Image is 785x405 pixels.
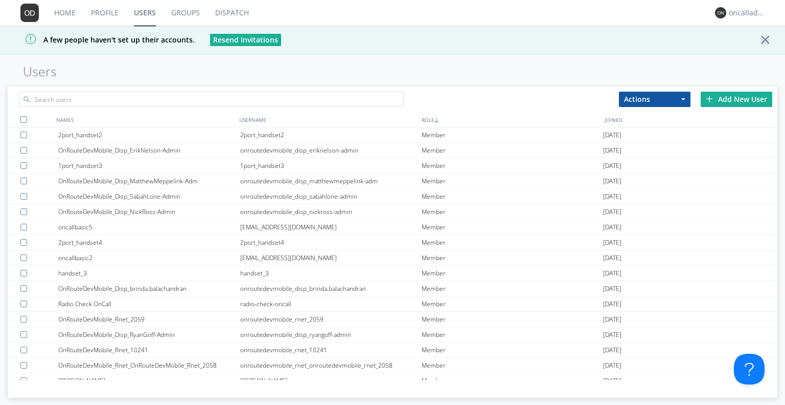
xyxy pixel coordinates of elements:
span: [DATE] [603,327,621,343]
div: Member [422,266,603,281]
span: [DATE] [603,266,621,281]
div: Add New User [701,92,772,107]
div: ROLE [419,112,602,127]
div: Member [422,281,603,296]
div: onroutedevmobile_disp_ryangoff-admin [240,327,422,342]
a: [PERSON_NAME][PERSON_NAME]Member[DATE] [8,373,777,389]
a: handset_3handset_3Member[DATE] [8,266,777,281]
span: [DATE] [603,127,621,143]
div: OnRouteDevMobile_Rnet_2059 [58,312,240,327]
div: OnRouteDevMobile_Disp_ErikNelson-Admin [58,143,240,158]
div: OnRouteDevMobile_Disp_NickRoss-Admin [58,204,240,219]
div: [PERSON_NAME] [240,373,422,388]
a: Radio Check OnCallradio-check-oncallMember[DATE] [8,296,777,312]
a: OnRouteDevMobile_Disp_NickRoss-Adminonroutedevmobile_disp_nickross-adminMember[DATE] [8,204,777,220]
div: Member [422,296,603,311]
div: Member [422,189,603,204]
div: NAMES [54,112,237,127]
span: [DATE] [603,343,621,358]
div: Member [422,327,603,342]
span: [DATE] [603,373,621,389]
div: Member [422,127,603,142]
div: USERNAME [237,112,420,127]
button: Resend Invitations [210,34,281,46]
a: OnRouteDevMobile_Disp_ErikNelson-Adminonroutedevmobile_disp_eriknelson-adminMember[DATE] [8,143,777,158]
span: [DATE] [603,358,621,373]
div: onroutedevmobile_disp_sabahlone-admin [240,189,422,204]
a: OnRouteDevMobile_Disp_MatthewMeppelink-Admonroutedevmobile_disp_matthewmeppelink-admMember[DATE] [8,174,777,189]
div: Member [422,312,603,327]
div: OnRouteDevMobile_Rnet_10241 [58,343,240,357]
div: 1port_handset3 [58,158,240,173]
div: onroutedevmobile_disp_nickross-admin [240,204,422,219]
div: Member [422,373,603,388]
div: radio-check-oncall [240,296,422,311]
div: 2port_handset2 [58,127,240,142]
a: OnRouteDevMobile_Disp_SabahLone-Adminonroutedevmobile_disp_sabahlone-adminMember[DATE] [8,189,777,204]
div: 2port_handset4 [58,235,240,250]
div: OnRouteDevMobile_Disp_SabahLone-Admin [58,189,240,204]
iframe: Toggle Customer Support [734,354,765,385]
div: onroutedevmobile_rnet_10241 [240,343,422,357]
div: onroutedevmobile_disp_brinda.balachandran [240,281,422,296]
div: onroutedevmobile_disp_eriknelson-admin [240,143,422,158]
div: Member [422,220,603,235]
span: [DATE] [603,174,621,189]
div: oncallbasic5 [58,220,240,235]
div: Member [422,158,603,173]
div: onroutedevmobile_disp_matthewmeppelink-adm [240,174,422,188]
span: [DATE] [603,250,621,266]
a: oncallbasic2[EMAIL_ADDRESS][DOMAIN_NAME]Member[DATE] [8,250,777,266]
div: [PERSON_NAME] [58,373,240,388]
div: oncalladmin2 [729,8,767,18]
img: plus.svg [706,95,713,102]
div: OnRouteDevMobile_Rnet_OnRouteDevMobile_Rnet_2058 [58,358,240,373]
div: 1port_handset3 [240,158,422,173]
button: Actions [619,92,690,107]
a: OnRouteDevMobile_Rnet_OnRouteDevMobile_Rnet_2058onroutedevmobile_rnet_onroutedevmobile_rnet_2058M... [8,358,777,373]
div: OnRouteDevMobile_Disp_RyanGoff-Admin [58,327,240,342]
div: Member [422,358,603,373]
div: Member [422,174,603,188]
div: oncallbasic2 [58,250,240,265]
div: OnRouteDevMobile_Disp_brinda.balachandran [58,281,240,296]
a: 1port_handset31port_handset3Member[DATE] [8,158,777,174]
span: [DATE] [603,189,621,204]
a: OnRouteDevMobile_Rnet_10241onroutedevmobile_rnet_10241Member[DATE] [8,343,777,358]
div: Member [422,235,603,250]
div: handset_3 [240,266,422,281]
span: [DATE] [603,296,621,312]
div: onroutedevmobile_rnet_onroutedevmobile_rnet_2058 [240,358,422,373]
div: Member [422,250,603,265]
div: JOINED [602,112,785,127]
div: Member [422,343,603,357]
input: Search users [19,92,404,107]
div: Radio Check OnCall [58,296,240,311]
div: [EMAIL_ADDRESS][DOMAIN_NAME] [240,220,422,235]
a: OnRouteDevMobile_Rnet_2059onroutedevmobile_rnet_2059Member[DATE] [8,312,777,327]
span: [DATE] [603,220,621,235]
div: OnRouteDevMobile_Disp_MatthewMeppelink-Adm [58,174,240,188]
div: onroutedevmobile_rnet_2059 [240,312,422,327]
img: 373638.png [715,7,726,18]
span: [DATE] [603,312,621,327]
a: 2port_handset42port_handset4Member[DATE] [8,235,777,250]
div: 2port_handset2 [240,127,422,142]
a: OnRouteDevMobile_Disp_RyanGoff-Adminonroutedevmobile_disp_ryangoff-adminMember[DATE] [8,327,777,343]
a: oncallbasic5[EMAIL_ADDRESS][DOMAIN_NAME]Member[DATE] [8,220,777,235]
span: [DATE] [603,235,621,250]
a: OnRouteDevMobile_Disp_brinda.balachandranonroutedevmobile_disp_brinda.balachandranMember[DATE] [8,281,777,296]
span: [DATE] [603,281,621,296]
div: [EMAIL_ADDRESS][DOMAIN_NAME] [240,250,422,265]
span: [DATE] [603,204,621,220]
div: 2port_handset4 [240,235,422,250]
span: A few people haven't set up their accounts. [8,35,195,45]
div: handset_3 [58,266,240,281]
span: [DATE] [603,158,621,174]
span: [DATE] [603,143,621,158]
div: Member [422,143,603,158]
a: 2port_handset22port_handset2Member[DATE] [8,127,777,143]
div: Member [422,204,603,219]
img: 373638.png [20,4,39,22]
